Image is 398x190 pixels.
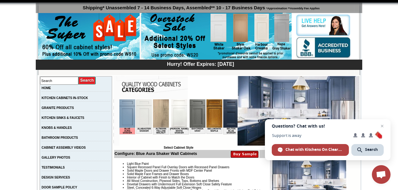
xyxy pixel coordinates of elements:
[78,76,96,85] input: Submit
[351,144,384,156] span: Search
[119,99,238,146] iframe: Browser incompatible
[365,147,378,152] span: Search
[42,156,70,159] a: GALLERY PHOTOS
[272,124,384,129] span: Questions? Chat with us!
[42,116,84,120] a: KITCHEN SINKS & FAUCETS
[114,151,197,156] b: Configure: Blue Aura Shaker Wall Cabinets
[42,146,86,149] a: CABINET ASSEMBLY VIDEOS
[127,176,194,179] span: Interior of Cabinet with Finish to Match the Doors
[42,96,88,100] a: KITCHEN CABINETS IN-STOCK
[127,183,232,186] span: Dovetail Drawers with Undermount Full Extension Soft Close Safety Feature
[42,106,74,110] a: GRANITE PRODUCTS
[42,186,77,189] a: DOOR SAMPLE POLICY
[127,186,201,189] span: Steel, Concealed 6-Way Adjustable Soft Close Hinges
[127,179,219,183] span: All Wood Construction, Plywood Sides, Tops, Bottoms and Shelves
[127,172,189,176] span: Solid Maple Face Frames and Drawer Boxes
[272,144,349,156] span: Chat with Kitchens On Clearance
[39,2,362,10] p: Shipping* Unassembled 7 - 14 Business Days, Assembled** 10 - 17 Business Days
[42,166,65,169] a: TESTIMONIALS
[42,126,72,129] a: KNOBS & HANDLES
[42,86,51,90] a: HOME
[42,136,78,139] a: BATHROOM PRODUCTS
[372,165,391,184] a: Open chat
[238,76,359,146] img: Blue Aura Shaker
[265,5,320,10] span: *Approximation **Assembly Fee Applies
[104,28,120,35] td: Belton Blue Shaker
[42,176,70,179] a: DESIGN SERVICES
[164,146,193,149] b: Select Cabinet Style
[39,61,362,67] div: Hurry! Offer Expires: [DATE]
[272,133,349,138] span: Support is away
[127,169,212,172] span: Solid Maple Doors and Drawer Fronts with MDF Center Panel
[285,147,343,152] span: Chat with Kitchens On Clearance
[127,162,149,165] span: Light Blue Paint
[127,165,229,169] span: Square Recessed Panel Full Overlay Doors with Recessed Panel Drawers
